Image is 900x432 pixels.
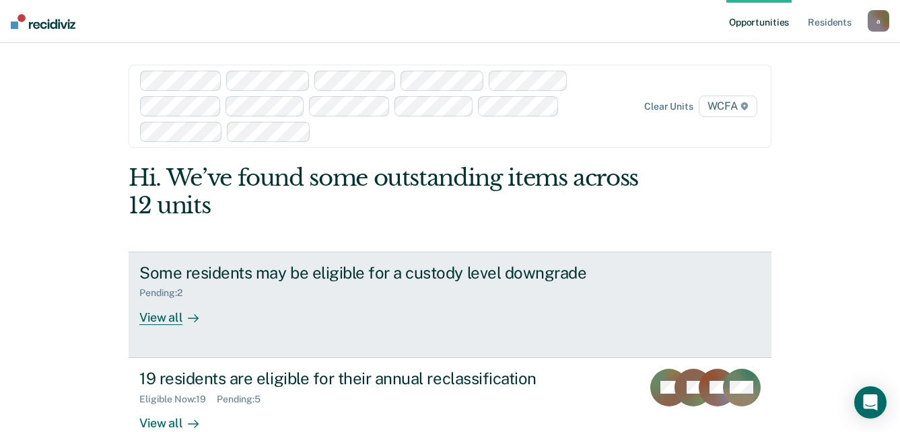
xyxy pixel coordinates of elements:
[217,394,271,405] div: Pending : 5
[139,404,215,431] div: View all
[644,101,693,112] div: Clear units
[139,287,193,299] div: Pending : 2
[868,10,889,32] button: a
[11,14,75,29] img: Recidiviz
[139,394,217,405] div: Eligible Now : 19
[139,299,215,325] div: View all
[699,96,757,117] span: WCFA
[139,369,612,388] div: 19 residents are eligible for their annual reclassification
[139,263,612,283] div: Some residents may be eligible for a custody level downgrade
[129,252,771,358] a: Some residents may be eligible for a custody level downgradePending:2View all
[129,164,643,219] div: Hi. We’ve found some outstanding items across 12 units
[854,386,887,419] div: Open Intercom Messenger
